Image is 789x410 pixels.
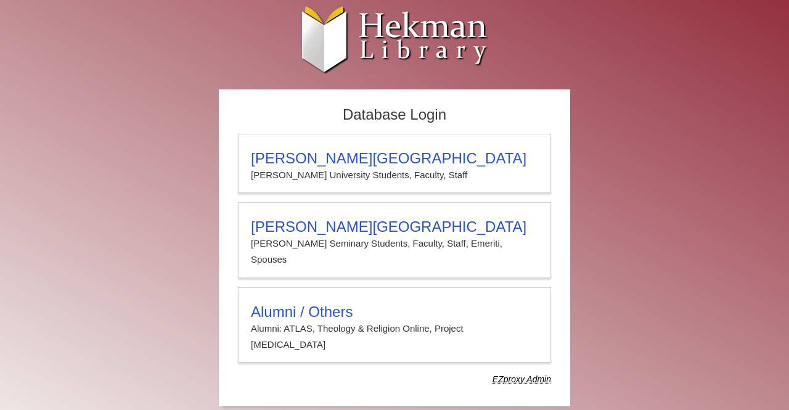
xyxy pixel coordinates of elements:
[493,374,551,384] dfn: Use Alumni login
[251,303,538,353] summary: Alumni / OthersAlumni: ATLAS, Theology & Religion Online, Project [MEDICAL_DATA]
[238,202,551,278] a: [PERSON_NAME][GEOGRAPHIC_DATA][PERSON_NAME] Seminary Students, Faculty, Staff, Emeriti, Spouses
[232,102,557,128] h2: Database Login
[251,303,538,321] h3: Alumni / Others
[251,321,538,353] p: Alumni: ATLAS, Theology & Religion Online, Project [MEDICAL_DATA]
[251,167,538,183] p: [PERSON_NAME] University Students, Faculty, Staff
[251,236,538,268] p: [PERSON_NAME] Seminary Students, Faculty, Staff, Emeriti, Spouses
[251,218,538,236] h3: [PERSON_NAME][GEOGRAPHIC_DATA]
[251,150,538,167] h3: [PERSON_NAME][GEOGRAPHIC_DATA]
[238,134,551,193] a: [PERSON_NAME][GEOGRAPHIC_DATA][PERSON_NAME] University Students, Faculty, Staff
